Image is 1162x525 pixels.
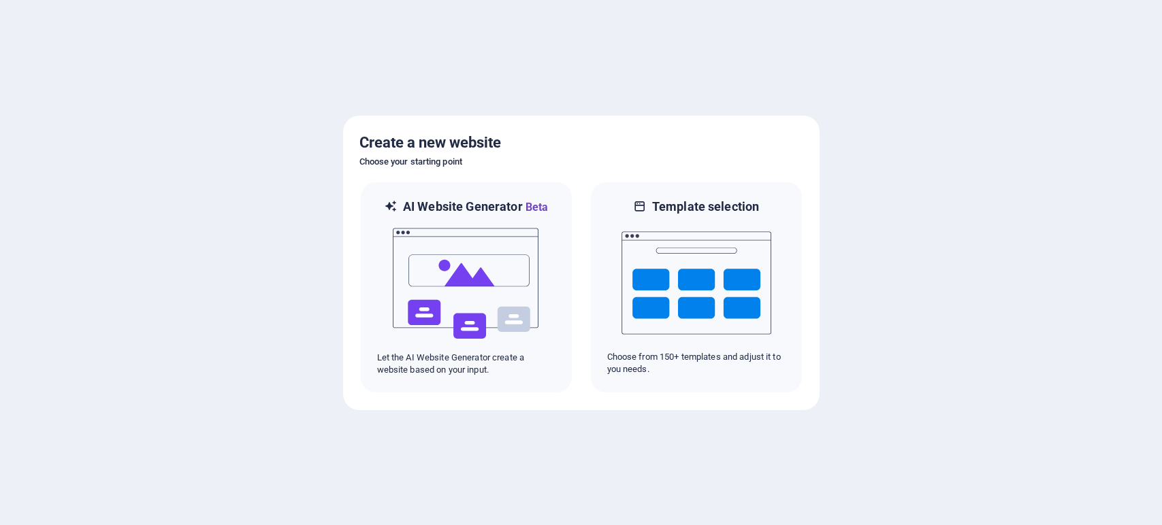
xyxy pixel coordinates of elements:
[359,132,803,154] h5: Create a new website
[359,154,803,170] h6: Choose your starting point
[652,199,759,215] h6: Template selection
[607,351,786,375] p: Choose from 150+ templates and adjust it to you needs.
[523,201,549,214] span: Beta
[359,181,573,394] div: AI Website GeneratorBetaaiLet the AI Website Generator create a website based on your input.
[403,199,548,216] h6: AI Website Generator
[377,352,555,376] p: Let the AI Website Generator create a website based on your input.
[391,216,541,352] img: ai
[590,181,803,394] div: Template selectionChoose from 150+ templates and adjust it to you needs.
